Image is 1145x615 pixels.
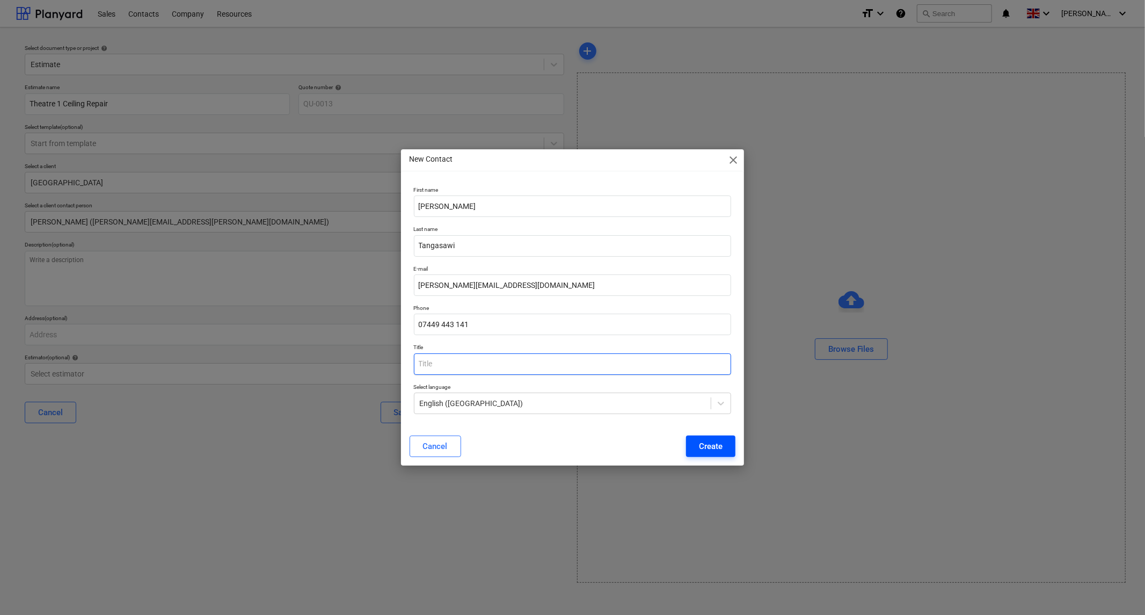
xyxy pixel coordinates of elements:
p: New Contact [410,154,453,165]
span: close [727,154,740,167]
p: Select language [414,384,732,393]
div: Create [699,439,723,453]
input: First name [414,196,732,217]
p: E-mail [414,265,732,274]
input: Phone [414,314,732,335]
div: Cancel [423,439,448,453]
button: Create [686,436,735,457]
button: Cancel [410,436,461,457]
p: First name [414,186,732,196]
p: Last name [414,226,732,235]
input: Last name [414,235,732,257]
input: Title [414,353,732,375]
p: Title [414,344,732,353]
input: E-mail [414,274,732,296]
p: Phone [414,305,732,314]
